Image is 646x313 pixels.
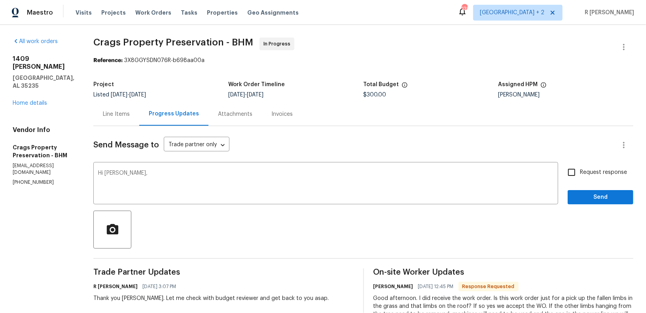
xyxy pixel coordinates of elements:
textarea: Hi [PERSON_NAME], [98,170,553,198]
span: Maestro [27,9,53,17]
span: Properties [207,9,238,17]
span: - [228,92,263,98]
span: The total cost of line items that have been proposed by Opendoor. This sum includes line items th... [402,82,408,92]
span: R [PERSON_NAME] [582,9,634,17]
h5: Project [93,82,114,87]
div: Progress Updates [149,110,199,118]
span: - [111,92,146,98]
h5: [GEOGRAPHIC_DATA], AL 35235 [13,74,74,90]
span: Send Message to [93,141,159,149]
b: Reference: [93,58,123,63]
span: Work Orders [135,9,171,17]
h5: Assigned HPM [498,82,538,87]
a: Home details [13,100,47,106]
span: [DATE] [129,92,146,98]
span: [DATE] [228,92,245,98]
span: Visits [76,9,92,17]
a: All work orders [13,39,58,44]
span: [DATE] [111,92,127,98]
div: Trade partner only [164,139,229,152]
div: [PERSON_NAME] [498,92,633,98]
div: Attachments [218,110,252,118]
span: In Progress [263,40,294,48]
span: [DATE] 12:45 PM [418,283,454,290]
div: 3X8GGYSDN076R-b698aa00a [93,57,633,64]
span: Response Requested [459,283,518,290]
h5: Total Budget [364,82,399,87]
span: Listed [93,92,146,98]
p: [EMAIL_ADDRESS][DOMAIN_NAME] [13,162,74,176]
span: [GEOGRAPHIC_DATA] + 2 [480,9,544,17]
h4: Vendor Info [13,126,74,134]
span: Projects [101,9,126,17]
span: On-site Worker Updates [373,268,634,276]
span: Trade Partner Updates [93,268,354,276]
span: $300.00 [364,92,386,98]
span: Tasks [181,10,197,15]
h6: [PERSON_NAME] [373,283,413,290]
span: Geo Assignments [247,9,299,17]
h5: Crags Property Preservation - BHM [13,143,74,159]
span: Request response [580,168,627,177]
button: Send [568,190,633,205]
div: Line Items [103,110,130,118]
span: The hpm assigned to this work order. [540,82,547,92]
span: Crags Property Preservation - BHM [93,38,253,47]
div: Invoices [271,110,293,118]
p: [PHONE_NUMBER] [13,179,74,186]
div: Thank you [PERSON_NAME]. Let me check with budget reviewer and get back to you asap. [93,294,329,302]
h6: R [PERSON_NAME] [93,283,138,290]
span: Send [574,192,627,202]
span: [DATE] 3:07 PM [142,283,176,290]
h2: 1409 [PERSON_NAME] [13,55,74,71]
h5: Work Order Timeline [228,82,285,87]
div: 139 [462,5,467,13]
span: [DATE] [247,92,263,98]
